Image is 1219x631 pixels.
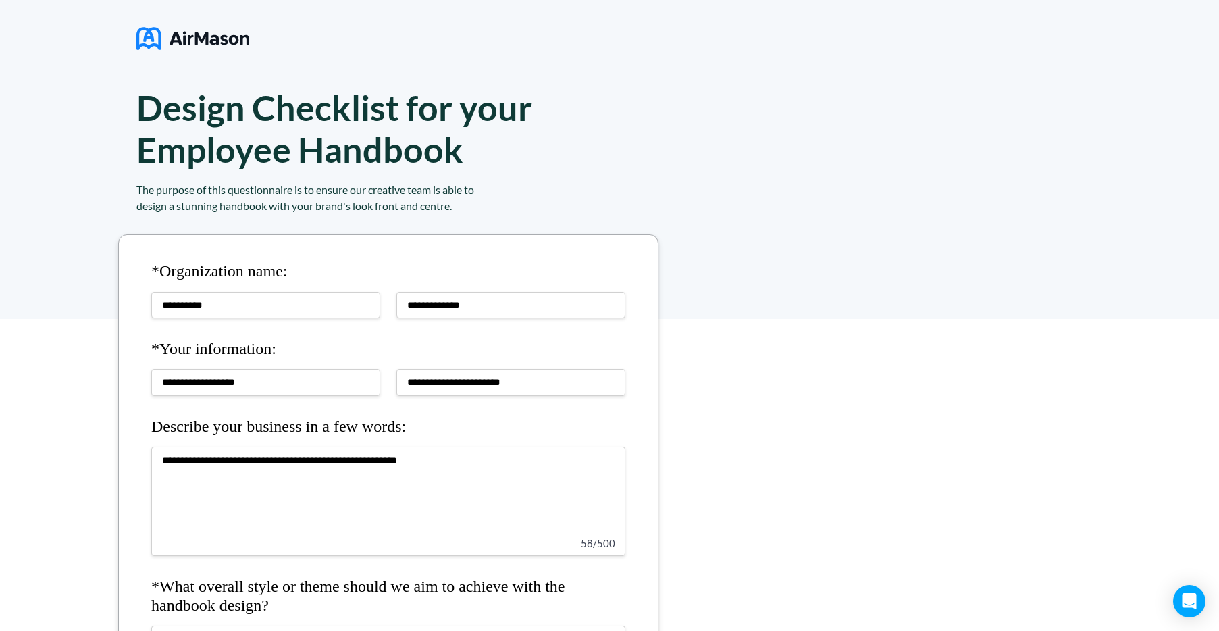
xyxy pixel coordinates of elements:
h4: *Your information: [151,340,625,359]
span: 58 / 500 [581,537,615,549]
h4: *Organization name: [151,262,625,281]
div: design a stunning handbook with your brand's look front and centre. [136,198,690,214]
img: logo [136,22,249,55]
h4: *What overall style or theme should we aim to achieve with the handbook design? [151,578,625,615]
div: The purpose of this questionnaire is to ensure our creative team is able to [136,182,690,198]
h1: Design Checklist for your Employee Handbook [136,86,532,170]
div: Open Intercom Messenger [1173,585,1205,617]
h4: Describe your business in a few words: [151,418,625,436]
